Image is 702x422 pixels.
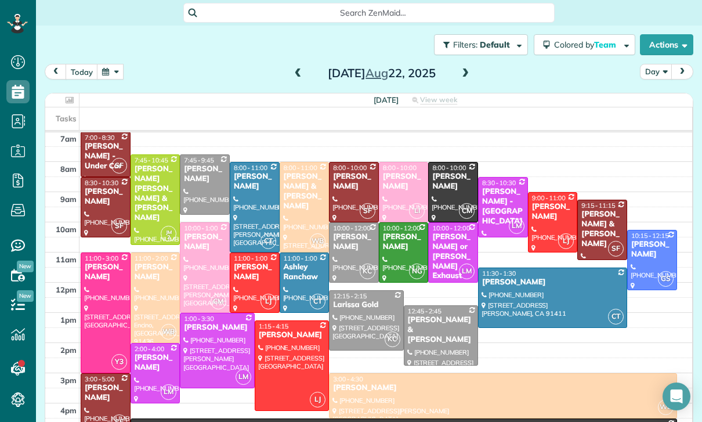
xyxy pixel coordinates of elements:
[134,262,177,282] div: [PERSON_NAME]
[310,294,325,309] span: CT
[184,156,214,164] span: 7:45 - 9:45
[161,384,176,400] span: LM
[432,164,466,172] span: 8:00 - 10:00
[333,292,367,300] span: 12:15 - 2:15
[409,203,425,219] span: LI
[309,67,454,80] h2: [DATE] 22, 2025
[383,164,417,172] span: 8:00 - 10:00
[383,224,421,232] span: 10:00 - 12:00
[434,34,528,55] button: Filters: Default
[581,210,624,249] div: [PERSON_NAME] & [PERSON_NAME]
[360,264,375,279] span: KC
[17,261,34,272] span: New
[532,194,566,202] span: 9:00 - 11:00
[234,254,267,262] span: 11:00 - 1:00
[84,187,127,207] div: [PERSON_NAME]
[594,39,618,50] span: Team
[382,232,425,252] div: [PERSON_NAME]
[284,254,317,262] span: 11:00 - 1:00
[459,264,475,279] span: LM
[56,225,77,234] span: 10am
[259,322,289,330] span: 1:15 - 4:15
[509,218,524,234] span: LM
[459,203,475,219] span: CM
[663,383,690,410] div: Open Intercom Messenger
[66,64,98,80] button: today
[333,164,367,172] span: 8:00 - 10:00
[161,324,176,340] span: WB
[558,233,574,249] span: LJ
[581,201,615,210] span: 9:15 - 11:15
[482,179,516,187] span: 8:30 - 10:30
[134,164,177,223] div: [PERSON_NAME] [PERSON_NAME] & [PERSON_NAME]
[183,164,226,184] div: [PERSON_NAME]
[482,187,524,226] div: [PERSON_NAME] - [GEOGRAPHIC_DATA]
[608,309,624,324] span: CT
[60,134,77,143] span: 7am
[184,224,218,232] span: 10:00 - 1:00
[134,353,177,373] div: [PERSON_NAME]
[531,202,574,222] div: [PERSON_NAME]
[135,156,168,164] span: 7:45 - 10:45
[382,172,425,192] div: [PERSON_NAME]
[84,142,127,171] div: [PERSON_NAME] - Under Car
[640,64,672,80] button: Day
[184,315,214,323] span: 1:00 - 3:30
[56,255,77,264] span: 11am
[56,114,77,123] span: Tasks
[260,294,276,309] span: LJ
[45,64,67,80] button: prev
[332,383,673,393] div: [PERSON_NAME]
[482,269,516,277] span: 11:30 - 1:30
[60,406,77,415] span: 4pm
[84,262,127,282] div: [PERSON_NAME]
[284,164,317,172] span: 8:00 - 11:00
[111,158,127,174] span: SF
[233,172,276,192] div: [PERSON_NAME]
[671,64,693,80] button: next
[482,277,624,287] div: [PERSON_NAME]
[631,240,674,259] div: [PERSON_NAME]
[432,172,475,192] div: [PERSON_NAME]
[236,369,251,385] span: LM
[310,392,325,407] span: LJ
[233,262,276,282] div: [PERSON_NAME]
[332,232,375,252] div: [PERSON_NAME]
[408,307,442,315] span: 12:45 - 2:45
[374,95,399,104] span: [DATE]
[85,375,115,383] span: 3:00 - 5:00
[60,376,77,385] span: 3pm
[480,39,511,50] span: Default
[85,179,118,187] span: 8:30 - 10:30
[56,285,77,294] span: 12pm
[283,262,326,282] div: Ashley Ranchaw
[60,315,77,324] span: 1pm
[554,39,620,50] span: Colored by
[211,294,226,309] span: CM
[84,383,127,403] div: [PERSON_NAME]
[60,194,77,204] span: 9am
[85,134,115,142] span: 7:00 - 8:30
[333,375,363,383] span: 3:00 - 4:30
[310,233,325,249] span: WB
[85,254,118,262] span: 11:00 - 3:00
[407,315,475,345] div: [PERSON_NAME] & [PERSON_NAME]
[631,232,669,240] span: 10:15 - 12:15
[111,218,127,234] span: SF
[428,34,528,55] a: Filters: Default
[360,203,375,219] span: SF
[409,264,425,279] span: NG
[166,229,172,235] span: JM
[534,34,635,55] button: Colored byTeam
[420,95,457,104] span: View week
[332,172,375,192] div: [PERSON_NAME]
[608,241,624,257] span: SF
[183,323,251,333] div: [PERSON_NAME]
[135,254,168,262] span: 11:00 - 2:00
[260,233,276,249] span: CT
[111,354,127,370] span: Y3
[453,39,477,50] span: Filters:
[333,224,371,232] span: 10:00 - 12:00
[432,232,475,291] div: [PERSON_NAME] or [PERSON_NAME] Exhaust Service Inc,
[640,34,693,55] button: Actions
